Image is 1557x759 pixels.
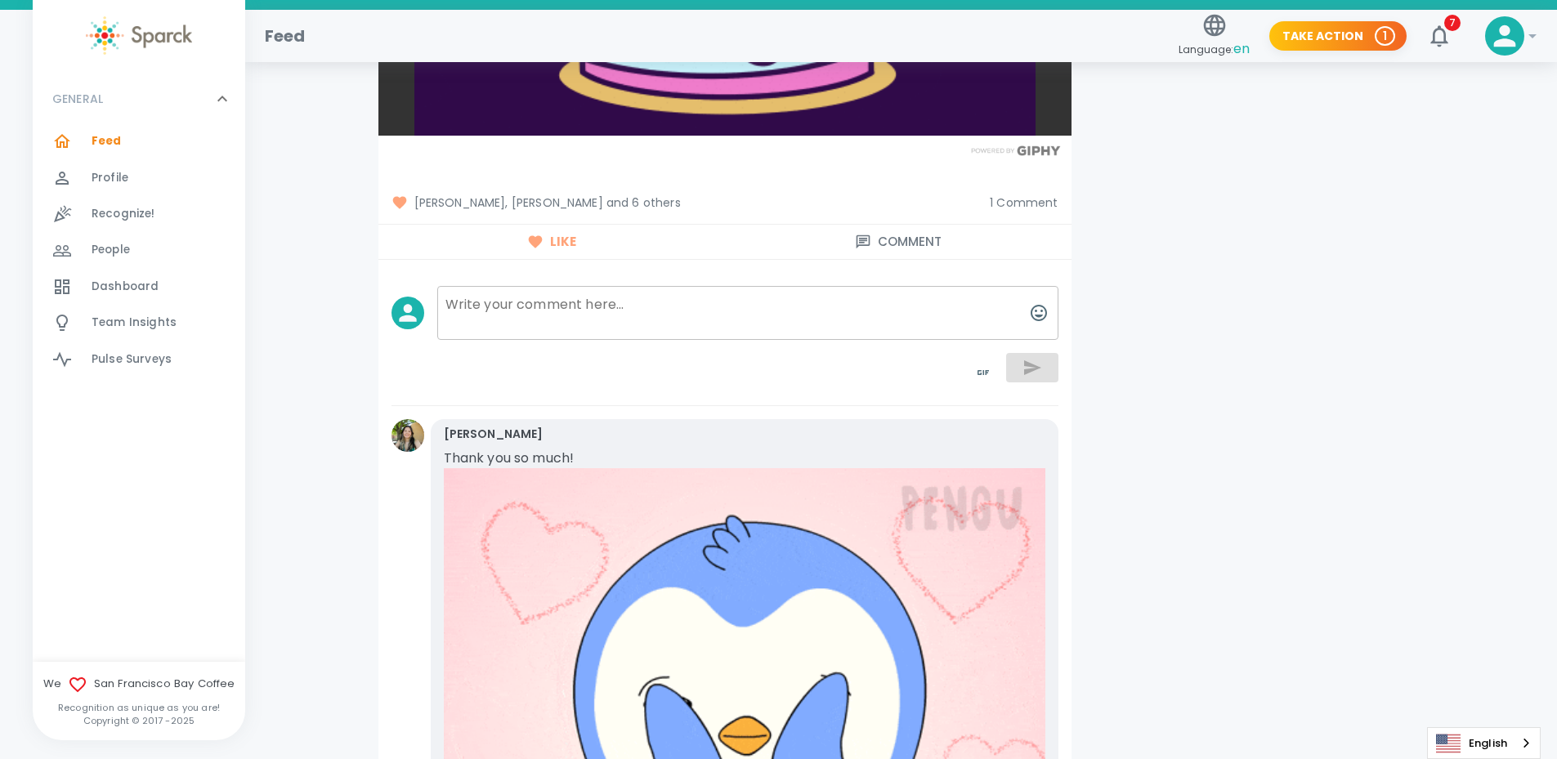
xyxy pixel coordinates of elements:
[964,353,1003,392] button: toggle password visibility
[86,16,192,55] img: Sparck logo
[990,194,1058,211] span: 1 Comment
[92,351,172,368] span: Pulse Surveys
[92,170,128,186] span: Profile
[391,194,978,211] span: [PERSON_NAME], [PERSON_NAME] and 6 others
[265,23,306,49] h1: Feed
[1444,15,1461,31] span: 7
[33,305,245,341] a: Team Insights
[1179,38,1250,60] span: Language:
[1383,28,1387,44] p: 1
[1233,39,1250,58] span: en
[1427,727,1541,759] aside: Language selected: English
[33,701,245,714] p: Recognition as unique as you are!
[33,714,245,727] p: Copyright © 2017 - 2025
[444,426,544,442] p: [PERSON_NAME]
[33,16,245,55] a: Sparck logo
[92,133,122,150] span: Feed
[444,449,934,468] p: Thank you so much!
[391,419,424,452] img: Picture of Annabel Su
[33,342,245,377] a: Pulse Surveys
[52,91,103,107] p: GENERAL
[1269,21,1407,51] button: Take Action 1
[1428,728,1540,758] a: English
[33,123,245,159] a: Feed
[92,315,177,331] span: Team Insights
[33,675,245,694] span: We San Francisco Bay Coffee
[92,242,130,258] span: People
[378,225,725,259] button: Like
[92,279,159,295] span: Dashboard
[33,160,245,196] a: Profile
[33,123,245,384] div: GENERAL
[33,232,245,268] a: People
[967,145,1065,156] img: Powered by GIPHY
[1427,727,1541,759] div: Language
[33,74,245,123] div: GENERAL
[92,206,155,222] span: Recognize!
[1172,7,1256,65] button: Language:en
[725,225,1072,259] button: Comment
[33,196,245,232] a: Recognize!
[33,269,245,305] a: Dashboard
[1420,16,1459,56] button: 7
